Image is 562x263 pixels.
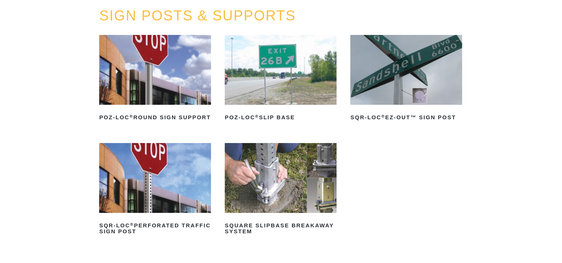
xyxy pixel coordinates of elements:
h2: SQR-LOC EZ-Out™ Sign Post [350,111,462,123]
a: POZ-LOC®Round Sign Support [99,35,211,123]
a: SQR-LOC®Perforated Traffic Sign Post [99,143,211,237]
h2: Square Slipbase Breakaway System [225,220,337,237]
sup: ® [381,114,385,118]
sup: ® [130,114,133,118]
sup: ® [255,114,259,118]
a: SIGN POSTS & SUPPORTS [99,8,296,23]
h2: POZ-LOC Slip Base [225,111,337,123]
h2: POZ-LOC Round Sign Support [99,111,211,123]
a: POZ-LOC®Slip Base [225,35,337,123]
a: SQR-LOC®EZ-Out™ Sign Post [350,35,462,123]
sup: ® [130,222,134,227]
h2: SQR-LOC Perforated Traffic Sign Post [99,220,211,237]
a: Square Slipbase Breakaway System [225,143,337,237]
